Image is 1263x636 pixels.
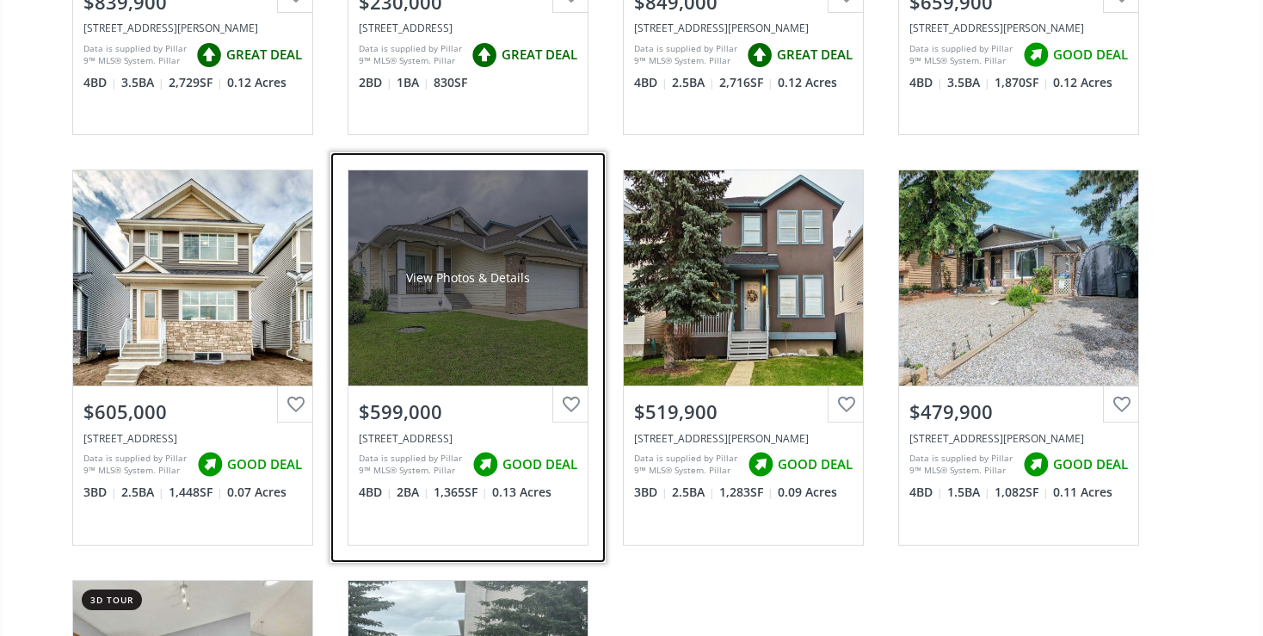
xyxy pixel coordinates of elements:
span: 4 BD [359,484,392,501]
span: 830 SF [434,74,467,91]
div: $519,900 [634,398,853,425]
div: Data is supplied by Pillar 9™ MLS® System. Pillar 9™ is the owner of the copyright in its MLS® Sy... [634,42,738,68]
span: 0.11 Acres [1053,484,1112,501]
span: 1.5 BA [947,484,990,501]
span: 0.07 Acres [227,484,286,501]
span: GOOD DEAL [502,455,577,473]
span: 2,716 SF [719,74,773,91]
div: $599,000 [359,398,577,425]
a: $479,900[STREET_ADDRESS][PERSON_NAME]Data is supplied by Pillar 9™ MLS® System. Pillar 9™ is the ... [881,152,1156,562]
span: 3.5 BA [121,74,164,91]
div: $479,900 [909,398,1128,425]
span: 2.5 BA [672,74,715,91]
div: 71 Crystal Shores Road, Okotoks, AB T1S 2H9 [83,21,302,35]
img: rating icon [467,38,502,72]
a: $605,000[STREET_ADDRESS]Data is supplied by Pillar 9™ MLS® System. Pillar 9™ is the owner of the ... [55,152,330,562]
div: $605,000 [83,398,302,425]
div: 145 Carr Crescent, Okotoks, AB T1S 1E5 [909,431,1128,446]
span: 4 BD [909,484,943,501]
span: GREAT DEAL [502,46,577,64]
span: 3 BD [83,484,117,501]
span: GOOD DEAL [778,455,853,473]
img: rating icon [468,448,502,482]
div: 257 Crystal Shores Drive, Okotoks, AB T1S 2C5 [634,21,853,35]
span: 1,082 SF [995,484,1049,501]
div: Data is supplied by Pillar 9™ MLS® System. Pillar 9™ is the owner of the copyright in its MLS® Sy... [359,42,463,68]
img: rating icon [1019,38,1053,72]
span: 3.5 BA [947,74,990,91]
span: GOOD DEAL [1053,46,1128,64]
span: 4 BD [83,74,117,91]
div: 53 Cimarron Meadows Close, Okotoks, AB T1S 1T5 [634,431,853,446]
div: 144 Crescent Road #205, Okotoks, AB T1S 1K2 [359,21,577,35]
div: Data is supplied by Pillar 9™ MLS® System. Pillar 9™ is the owner of the copyright in its MLS® Sy... [83,42,188,68]
img: rating icon [193,448,227,482]
div: Data is supplied by Pillar 9™ MLS® System. Pillar 9™ is the owner of the copyright in its MLS® Sy... [909,42,1014,68]
span: 2.5 BA [121,484,164,501]
span: 1,283 SF [719,484,773,501]
span: 3 BD [634,484,668,501]
span: 2.5 BA [672,484,715,501]
span: 2,729 SF [169,74,223,91]
div: 66 Cimarron Drive, Okotoks, AB T0L 1T5 [359,431,577,446]
span: 0.12 Acres [778,74,837,91]
span: 4 BD [634,74,668,91]
div: Data is supplied by Pillar 9™ MLS® System. Pillar 9™ is the owner of the copyright in its MLS® Sy... [909,452,1014,478]
a: $519,900[STREET_ADDRESS][PERSON_NAME]Data is supplied by Pillar 9™ MLS® System. Pillar 9™ is the ... [606,152,881,562]
span: 4 BD [909,74,943,91]
span: 0.12 Acres [1053,74,1112,91]
img: rating icon [192,38,226,72]
span: GREAT DEAL [777,46,853,64]
span: GOOD DEAL [1053,455,1128,473]
span: 0.09 Acres [778,484,837,501]
div: Data is supplied by Pillar 9™ MLS® System. Pillar 9™ is the owner of the copyright in its MLS® Sy... [634,452,739,478]
div: Data is supplied by Pillar 9™ MLS® System. Pillar 9™ is the owner of the copyright in its MLS® Sy... [359,452,464,478]
span: 1,870 SF [995,74,1049,91]
span: 1,365 SF [434,484,488,501]
a: View Photos & Details$599,000[STREET_ADDRESS]Data is supplied by Pillar 9™ MLS® System. Pillar 9™... [330,152,606,562]
span: 1 BA [397,74,429,91]
div: 287 Crystal Shores Drive, Okotoks, AB T1S 2C7 [909,21,1128,35]
span: 0.13 Acres [492,484,551,501]
div: 72 Wedderburn Drive, Okotoks, AB T1S5X2 [83,431,302,446]
div: View Photos & Details [406,269,530,287]
img: rating icon [743,448,778,482]
span: 1,448 SF [169,484,223,501]
img: rating icon [1019,448,1053,482]
span: GOOD DEAL [227,455,302,473]
span: 0.12 Acres [227,74,286,91]
span: 2 BD [359,74,392,91]
div: Data is supplied by Pillar 9™ MLS® System. Pillar 9™ is the owner of the copyright in its MLS® Sy... [83,452,188,478]
img: rating icon [742,38,777,72]
span: 2 BA [397,484,429,501]
span: GREAT DEAL [226,46,302,64]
